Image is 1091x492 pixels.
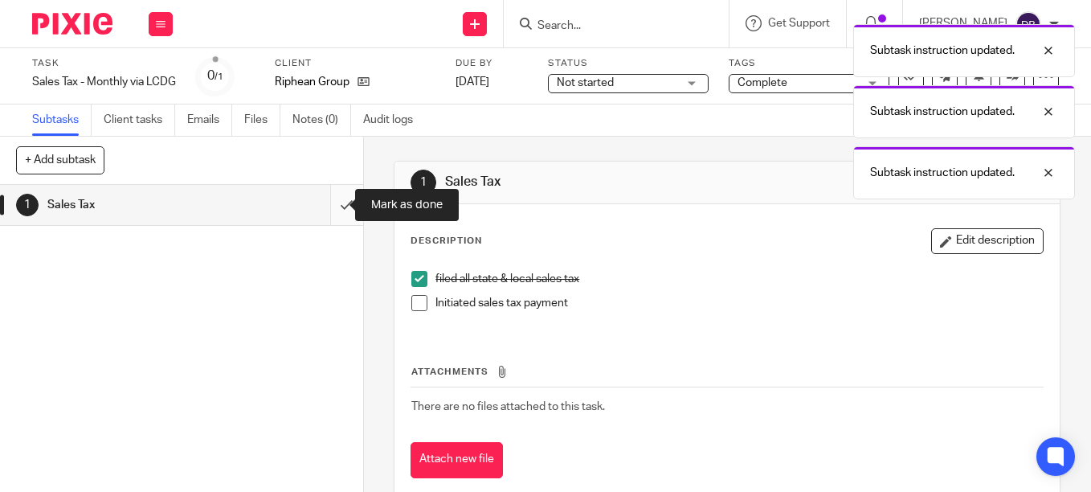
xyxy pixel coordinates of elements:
[32,13,112,35] img: Pixie
[207,67,223,85] div: 0
[931,228,1044,254] button: Edit description
[445,174,762,191] h1: Sales Tax
[411,442,503,478] button: Attach new file
[292,105,351,136] a: Notes (0)
[870,165,1015,181] p: Subtask instruction updated.
[536,19,680,34] input: Search
[104,105,175,136] a: Client tasks
[411,401,605,412] span: There are no files attached to this task.
[275,57,435,70] label: Client
[32,57,176,70] label: Task
[32,105,92,136] a: Subtasks
[275,74,349,90] p: Riphean Group
[435,271,1043,287] p: filed all state & local sales tax
[456,76,489,88] span: [DATE]
[244,105,280,136] a: Files
[187,105,232,136] a: Emails
[411,367,488,376] span: Attachments
[47,193,225,217] h1: Sales Tax
[870,43,1015,59] p: Subtask instruction updated.
[411,235,482,248] p: Description
[435,295,1043,311] p: Initiated sales tax payment
[1015,11,1041,37] img: svg%3E
[16,146,104,174] button: + Add subtask
[16,194,39,216] div: 1
[363,105,425,136] a: Audit logs
[456,57,528,70] label: Due by
[870,104,1015,120] p: Subtask instruction updated.
[32,74,176,90] div: Sales Tax - Monthly via LCDG
[215,72,223,81] small: /1
[411,170,436,195] div: 1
